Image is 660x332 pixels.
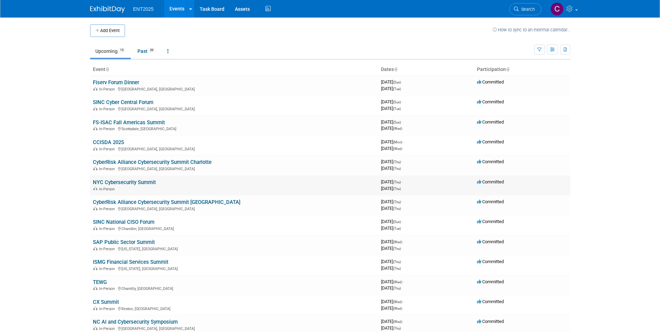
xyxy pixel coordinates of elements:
span: [DATE] [381,279,404,284]
a: How to sync to an external calendar... [493,27,570,32]
img: In-Person Event [93,326,97,330]
span: [DATE] [381,246,401,251]
span: - [402,199,403,204]
img: Colleen Mueller [550,2,564,16]
div: [GEOGRAPHIC_DATA], [GEOGRAPHIC_DATA] [93,206,375,211]
a: Sort by Event Name [105,66,109,72]
span: [DATE] [381,285,401,291]
span: - [402,219,403,224]
span: Committed [477,299,504,304]
div: [US_STATE], [GEOGRAPHIC_DATA] [93,266,375,271]
button: Add Event [90,24,125,37]
a: CX Summit [93,299,119,305]
span: In-Person [99,247,117,251]
span: [DATE] [381,139,404,144]
span: - [403,299,404,304]
span: In-Person [99,267,117,271]
span: (Thu) [393,247,401,251]
a: Sort by Start Date [394,66,397,72]
span: (Sun) [393,120,401,124]
span: Committed [477,159,504,164]
a: Sort by Participation Type [506,66,509,72]
span: 39 [148,48,156,53]
div: [GEOGRAPHIC_DATA], [GEOGRAPHIC_DATA] [93,146,375,151]
span: In-Person [99,207,117,211]
span: In-Person [99,147,117,151]
span: [DATE] [381,259,403,264]
a: Search [509,3,541,15]
span: (Thu) [393,286,401,290]
span: [DATE] [381,146,402,151]
th: Participation [474,64,570,76]
img: In-Person Event [93,87,97,90]
span: [DATE] [381,79,403,85]
img: In-Person Event [93,267,97,270]
span: [DATE] [381,325,401,331]
span: In-Person [99,107,117,111]
span: (Thu) [393,180,401,184]
a: NC AI and Cybersecurity Symposium [93,319,178,325]
span: (Wed) [393,307,402,310]
span: [DATE] [381,99,403,104]
span: [DATE] [381,126,402,131]
span: [DATE] [381,119,403,125]
span: (Thu) [393,260,401,264]
span: (Thu) [393,160,401,164]
a: NYC Cybersecurity Summit [93,179,156,185]
img: In-Person Event [93,147,97,150]
span: [DATE] [381,179,403,184]
span: In-Person [99,286,117,291]
span: - [402,79,403,85]
div: [GEOGRAPHIC_DATA], [GEOGRAPHIC_DATA] [93,325,375,331]
span: (Wed) [393,280,402,284]
span: (Sun) [393,100,401,104]
a: CyberRisk Alliance Cybersecurity Summit [GEOGRAPHIC_DATA] [93,199,240,205]
span: [DATE] [381,219,403,224]
a: Fiserv Forum Dinner [93,79,139,86]
a: SAP Public Sector Summit [93,239,155,245]
span: [DATE] [381,319,404,324]
img: In-Person Event [93,187,97,190]
img: ExhibitDay [90,6,125,13]
span: [DATE] [381,86,401,91]
img: In-Person Event [93,127,97,130]
span: In-Person [99,167,117,171]
span: In-Person [99,326,117,331]
span: (Thu) [393,167,401,171]
span: - [402,99,403,104]
span: Committed [477,139,504,144]
a: SINC Cyber Central Forum [93,99,153,105]
div: [GEOGRAPHIC_DATA], [GEOGRAPHIC_DATA] [93,86,375,92]
div: Scottsdale, [GEOGRAPHIC_DATA] [93,126,375,131]
span: [DATE] [381,266,401,271]
span: [DATE] [381,206,401,211]
img: In-Person Event [93,227,97,230]
span: Search [519,7,535,12]
span: ENT2025 [133,6,154,12]
span: (Wed) [393,127,402,131]
span: (Thu) [393,200,401,204]
span: Committed [477,119,504,125]
div: [US_STATE], [GEOGRAPHIC_DATA] [93,246,375,251]
span: [DATE] [381,166,401,171]
span: [DATE] [381,159,403,164]
span: (Thu) [393,207,401,211]
div: [GEOGRAPHIC_DATA], [GEOGRAPHIC_DATA] [93,106,375,111]
span: [DATE] [381,106,401,111]
span: In-Person [99,87,117,92]
th: Event [90,64,378,76]
span: Committed [477,99,504,104]
span: Committed [477,179,504,184]
img: In-Person Event [93,286,97,290]
div: Reston, [GEOGRAPHIC_DATA] [93,306,375,311]
span: (Tue) [393,227,401,230]
span: Committed [477,79,504,85]
span: (Tue) [393,87,401,91]
img: In-Person Event [93,107,97,110]
span: - [402,159,403,164]
span: - [402,259,403,264]
span: Committed [477,259,504,264]
span: In-Person [99,187,117,191]
span: (Mon) [393,140,402,144]
a: TEWG [93,279,107,285]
